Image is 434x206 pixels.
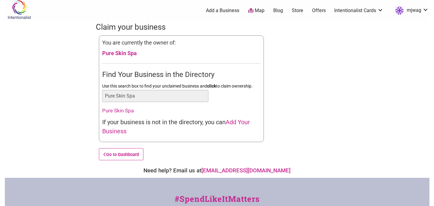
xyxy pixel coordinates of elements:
[102,108,134,114] a: Pure Skin Spa
[334,7,383,14] a: Intentionalist Cards
[102,39,261,46] h6: You are currently the owner of:
[102,90,208,102] input: Business name search
[102,50,137,56] a: Pure Skin Spa
[8,166,426,175] div: Need help? Email us at
[102,82,261,90] label: Use this search box to find your unclaimed business and to claim ownership.
[273,7,283,14] a: Blog
[102,70,261,80] h4: Find Your Business in the Directory
[292,7,303,14] a: Store
[206,7,239,14] a: Add a Business
[96,22,338,32] h3: Claim your business
[201,167,291,174] a: [EMAIL_ADDRESS][DOMAIN_NAME]
[312,7,326,14] a: Offers
[99,148,144,160] a: Go to Dashboard
[392,5,429,16] a: mjwag
[248,7,264,14] a: Map
[207,84,216,88] b: click
[102,115,261,139] summary: If your business is not in the directory, you canAdd Your Business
